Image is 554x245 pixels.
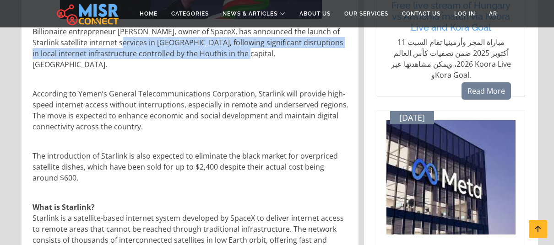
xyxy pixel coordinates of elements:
[337,5,395,22] a: Our Services
[33,26,349,70] p: Billionaire entrepreneur [PERSON_NAME], owner of SpaceX, has announced the launch of Starlink sat...
[293,5,337,22] a: About Us
[399,113,425,123] span: [DATE]
[216,5,293,22] a: News & Articles
[57,2,118,25] img: main.misr_connect
[133,5,164,22] a: Home
[447,5,482,22] a: Log in
[462,82,511,100] a: Read More
[223,10,277,18] span: News & Articles
[395,5,447,22] a: Contact Us
[33,88,349,132] p: According to Yemen’s General Telecommunications Corporation, Starlink will provide high-speed int...
[391,37,511,80] p: مباراة المجر وأرمينيا تقام السبت 11 أكتوبر 2025 ضمن تصفيات كأس العالم 2026، ويمكن مشاهدتها عبر Ko...
[33,202,95,212] strong: What is Starlink?
[164,5,216,22] a: Categories
[386,120,516,234] img: واجهة ميتا تعرض ميزة ترجمة مقاطع الريلز بلغات مختلفة بصوت المبدع الأصلي
[33,150,349,183] p: The introduction of Starlink is also expected to eliminate the black market for overpriced satell...
[482,5,504,22] a: AR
